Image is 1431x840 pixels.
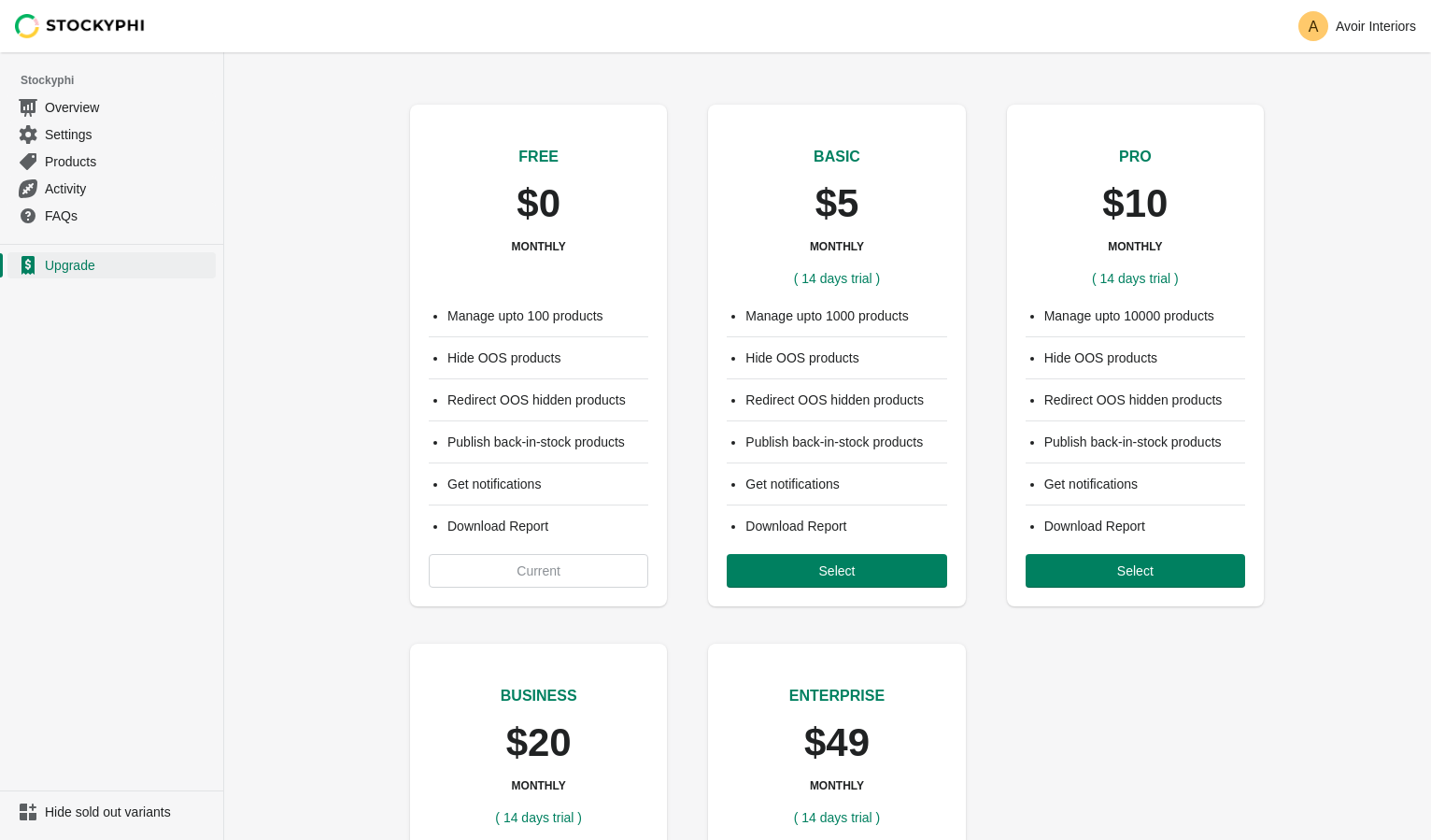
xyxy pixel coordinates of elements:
[45,125,212,144] span: Settings
[7,121,216,148] a: Settings
[1044,517,1245,535] li: Download Report
[1119,149,1152,164] span: PRO
[7,148,216,175] a: Products
[7,252,216,278] a: Upgrade
[447,306,648,325] li: Manage upto 100 products
[810,239,864,254] h3: MONTHLY
[804,722,870,763] p: $49
[518,149,559,164] span: FREE
[45,98,212,117] span: Overview
[1309,19,1319,35] text: A
[794,810,881,825] span: ( 14 days trial )
[1117,563,1154,578] span: Select
[819,563,856,578] span: Select
[447,391,648,409] li: Redirect OOS hidden products
[1044,433,1245,451] li: Publish back-in-stock products
[1298,11,1328,41] span: Avatar with initials A
[815,183,859,224] p: $5
[447,349,648,367] li: Hide OOS products
[45,256,212,275] span: Upgrade
[1044,391,1245,409] li: Redirect OOS hidden products
[7,93,216,121] a: Overview
[517,183,560,224] p: $0
[501,688,577,704] span: BUSINESS
[1044,475,1245,493] li: Get notifications
[745,517,946,535] li: Download Report
[7,175,216,202] a: Activity
[1336,19,1416,34] p: Avoir Interiors
[1108,239,1162,254] h3: MONTHLY
[745,475,946,493] li: Get notifications
[1026,554,1245,588] button: Select
[45,152,212,171] span: Products
[794,271,881,286] span: ( 14 days trial )
[45,803,212,821] span: Hide sold out variants
[1291,7,1424,45] button: Avatar with initials AAvoir Interiors
[1102,183,1168,224] p: $10
[1092,271,1179,286] span: ( 14 days trial )
[512,239,566,254] h3: MONTHLY
[745,349,946,367] li: Hide OOS products
[745,391,946,409] li: Redirect OOS hidden products
[789,688,885,704] span: ENTERPRISE
[1044,306,1245,325] li: Manage upto 10000 products
[814,149,860,164] span: BASIC
[21,71,223,90] span: Stockyphi
[7,202,216,229] a: FAQs
[15,14,146,38] img: Stockyphi
[1044,349,1245,367] li: Hide OOS products
[447,517,648,535] li: Download Report
[495,810,582,825] span: ( 14 days trial )
[45,179,212,198] span: Activity
[512,778,566,793] h3: MONTHLY
[745,433,946,451] li: Publish back-in-stock products
[447,475,648,493] li: Get notifications
[745,306,946,325] li: Manage upto 1000 products
[447,433,648,451] li: Publish back-in-stock products
[727,554,946,588] button: Select
[45,206,212,225] span: FAQs
[810,778,864,793] h3: MONTHLY
[7,799,216,825] a: Hide sold out variants
[506,722,572,763] p: $20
